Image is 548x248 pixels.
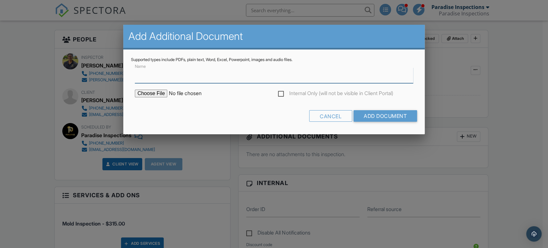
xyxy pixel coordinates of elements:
input: Add Document [353,110,417,122]
h2: Add Additional Document [128,30,420,43]
label: Name [135,64,146,69]
div: Cancel [309,110,352,122]
label: Internal Only (will not be visible in Client Portal) [278,90,393,98]
div: Open Intercom Messenger [526,226,542,242]
div: Supported types include PDFs, plain text, Word, Excel, Powerpoint, images and audio files. [131,57,417,62]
